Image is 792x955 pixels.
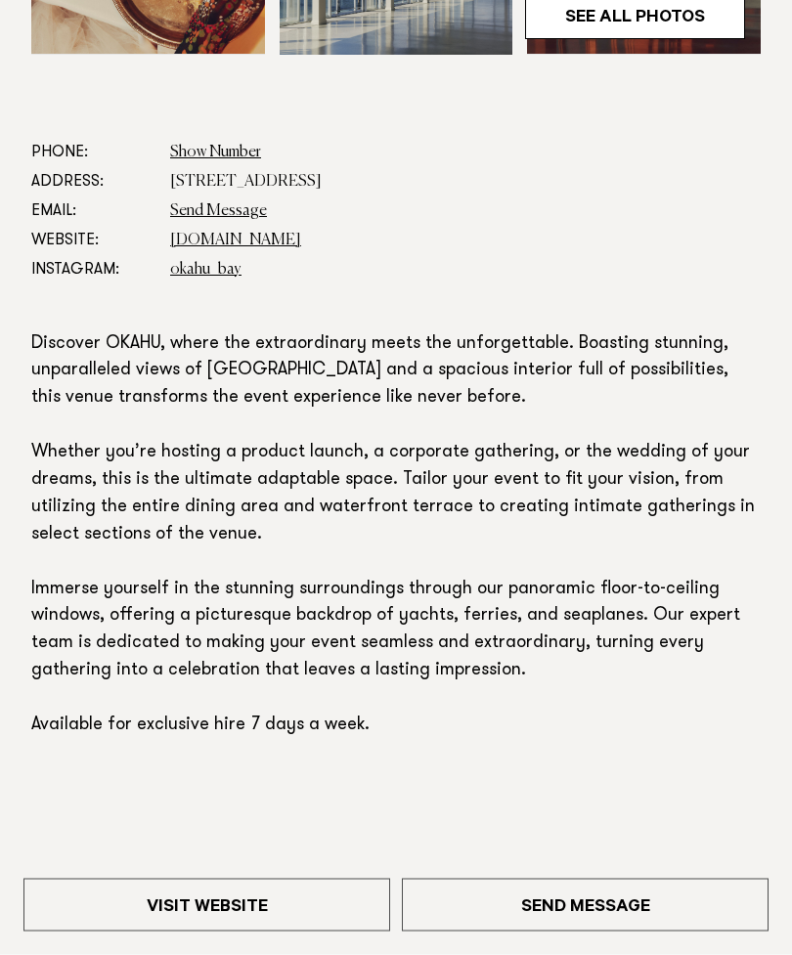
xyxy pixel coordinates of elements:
[402,879,769,932] a: Send Message
[31,227,154,256] dt: Website:
[170,168,761,197] dd: [STREET_ADDRESS]
[170,234,301,249] a: [DOMAIN_NAME]
[170,204,267,220] a: Send Message
[31,139,154,168] dt: Phone:
[170,146,261,161] a: Show Number
[31,256,154,285] dt: Instagram:
[31,332,761,741] p: Discover OKAHU, where the extraordinary meets the unforgettable. Boasting stunning, unparalleled ...
[170,263,242,279] a: okahu_bay
[31,197,154,227] dt: Email:
[31,168,154,197] dt: Address:
[23,879,390,932] a: Visit Website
